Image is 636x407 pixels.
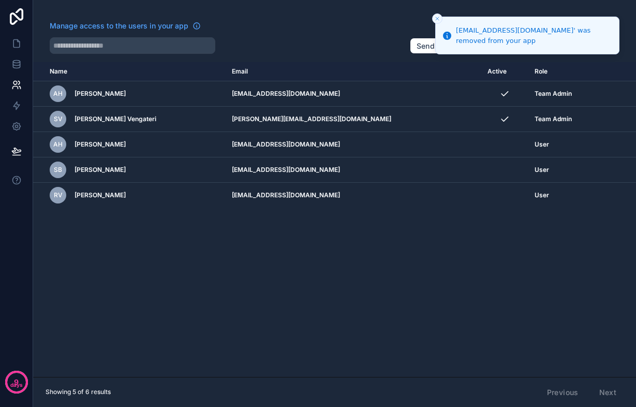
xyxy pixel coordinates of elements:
th: Active [481,62,528,81]
p: days [10,381,23,389]
span: AH [53,90,63,98]
div: scrollable content [33,62,636,377]
button: Send invite [PERSON_NAME] [410,38,528,54]
span: [PERSON_NAME] Vengateri [75,115,156,123]
td: [EMAIL_ADDRESS][DOMAIN_NAME] [226,132,481,157]
span: [PERSON_NAME] [75,90,126,98]
span: RV [54,191,63,199]
span: User [535,166,549,174]
span: User [535,140,549,149]
span: [PERSON_NAME] [75,191,126,199]
span: User [535,191,549,199]
span: SV [54,115,63,123]
p: 9 [14,377,19,387]
div: [EMAIL_ADDRESS][DOMAIN_NAME]' was removed from your app [456,25,611,46]
a: Manage access to the users in your app [50,21,201,31]
button: Close toast [432,13,442,24]
span: [PERSON_NAME] [75,166,126,174]
th: Name [33,62,226,81]
th: Email [226,62,481,81]
span: Team Admin [535,115,572,123]
td: [EMAIL_ADDRESS][DOMAIN_NAME] [226,157,481,183]
span: Team Admin [535,90,572,98]
td: [PERSON_NAME][EMAIL_ADDRESS][DOMAIN_NAME] [226,107,481,132]
span: [PERSON_NAME] [75,140,126,149]
span: sB [54,166,62,174]
span: AH [53,140,63,149]
span: Manage access to the users in your app [50,21,188,31]
th: Role [528,62,602,81]
span: Showing 5 of 6 results [46,388,111,396]
td: [EMAIL_ADDRESS][DOMAIN_NAME] [226,183,481,208]
td: [EMAIL_ADDRESS][DOMAIN_NAME] [226,81,481,107]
